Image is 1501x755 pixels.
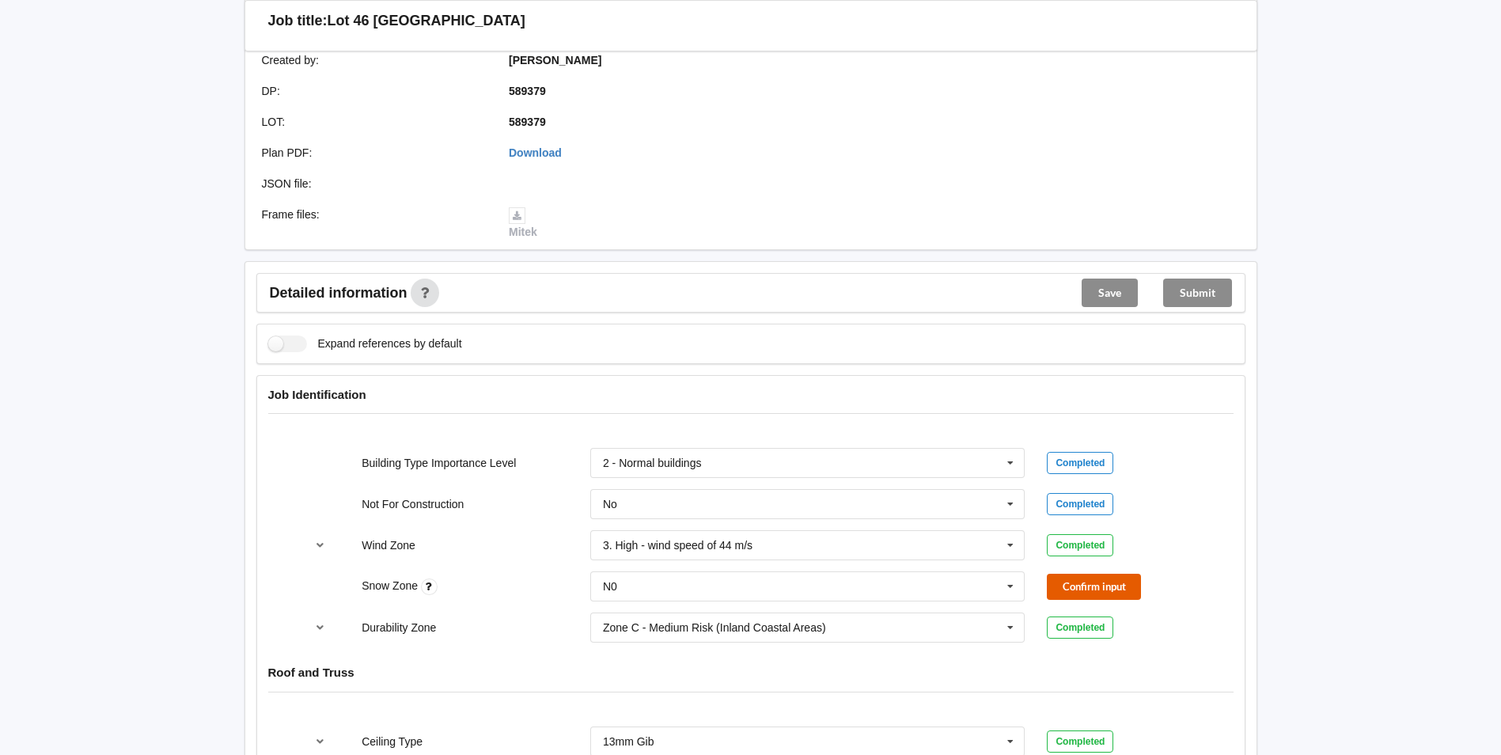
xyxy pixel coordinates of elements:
[509,208,537,238] a: Mitek
[362,735,423,748] label: Ceiling Type
[305,531,335,560] button: reference-toggle
[362,539,415,552] label: Wind Zone
[1047,534,1113,556] div: Completed
[603,499,617,510] div: No
[268,387,1234,402] h4: Job Identification
[251,176,498,192] div: JSON file :
[362,579,421,592] label: Snow Zone
[251,145,498,161] div: Plan PDF :
[268,665,1234,680] h4: Roof and Truss
[270,286,407,300] span: Detailed information
[1047,730,1113,753] div: Completed
[251,52,498,68] div: Created by :
[603,457,702,469] div: 2 - Normal buildings
[603,581,617,592] div: N0
[362,621,436,634] label: Durability Zone
[603,540,752,551] div: 3. High - wind speed of 44 m/s
[305,613,335,642] button: reference-toggle
[509,116,546,128] b: 589379
[251,83,498,99] div: DP :
[603,736,654,747] div: 13mm Gib
[268,336,462,352] label: Expand references by default
[362,498,464,510] label: Not For Construction
[251,114,498,130] div: LOT :
[362,457,516,469] label: Building Type Importance Level
[509,85,546,97] b: 589379
[509,146,562,159] a: Download
[328,12,525,30] h3: Lot 46 [GEOGRAPHIC_DATA]
[603,622,826,633] div: Zone C - Medium Risk (Inland Coastal Areas)
[251,207,498,240] div: Frame files :
[1047,617,1113,639] div: Completed
[268,12,328,30] h3: Job title:
[509,54,601,66] b: [PERSON_NAME]
[1047,574,1141,600] button: Confirm input
[1047,493,1113,515] div: Completed
[1047,452,1113,474] div: Completed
